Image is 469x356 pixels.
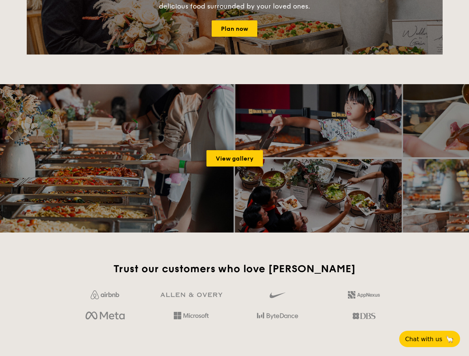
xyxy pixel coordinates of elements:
[405,336,442,343] span: Chat with us
[270,289,285,301] img: gdlseuq06himwAAAABJRU5ErkJggg==
[212,20,257,37] a: Plan now
[85,310,124,322] img: meta.d311700b.png
[348,291,380,299] img: 2L6uqdT+6BmeAFDfWP11wfMG223fXktMZIL+i+lTG25h0NjUBKOYhdW2Kn6T+C0Q7bASH2i+1JIsIulPLIv5Ss6l0e291fRVW...
[399,331,460,347] button: Chat with us🦙
[65,262,404,276] h2: Trust our customers who love [PERSON_NAME]
[445,335,454,343] span: 🦙
[352,310,375,322] img: dbs.a5bdd427.png
[91,290,119,299] img: Jf4Dw0UUCKFd4aYAAAAASUVORK5CYII=
[174,312,209,319] img: Hd4TfVa7bNwuIo1gAAAAASUVORK5CYII=
[206,150,263,167] a: View gallery
[257,310,298,322] img: bytedance.dc5c0c88.png
[160,293,222,297] img: GRg3jHAAAAABJRU5ErkJggg==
